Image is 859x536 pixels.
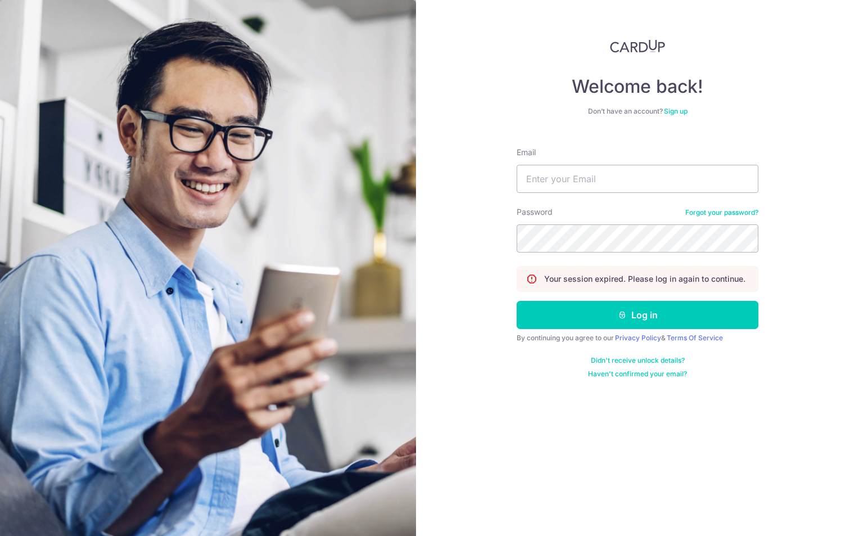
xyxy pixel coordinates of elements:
[517,206,553,218] label: Password
[517,165,758,193] input: Enter your Email
[588,370,687,379] a: Haven't confirmed your email?
[610,39,665,53] img: CardUp Logo
[517,75,758,98] h4: Welcome back!
[517,334,758,343] div: By continuing you agree to our &
[517,147,536,158] label: Email
[667,334,723,342] a: Terms Of Service
[664,107,688,115] a: Sign up
[517,301,758,329] button: Log in
[517,107,758,116] div: Don’t have an account?
[615,334,661,342] a: Privacy Policy
[591,356,685,365] a: Didn't receive unlock details?
[544,273,745,285] p: Your session expired. Please log in again to continue.
[685,208,758,217] a: Forgot your password?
